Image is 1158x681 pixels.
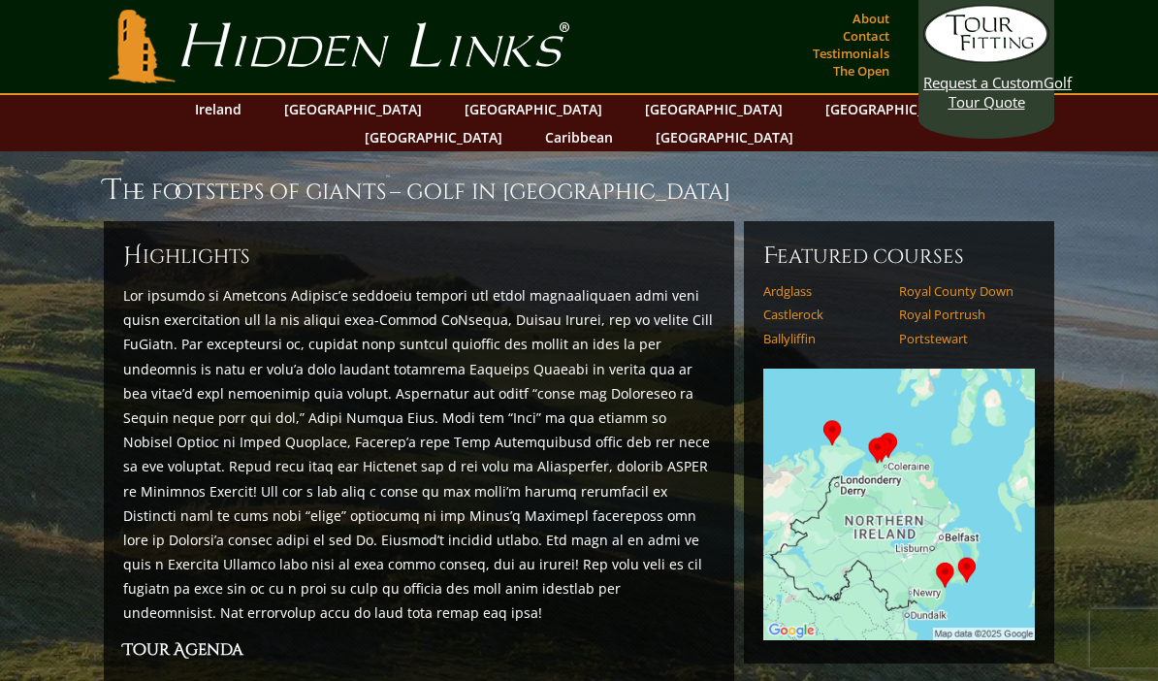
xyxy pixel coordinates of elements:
a: Testimonials [808,40,894,67]
a: [GEOGRAPHIC_DATA] [646,123,803,151]
a: Caribbean [535,123,623,151]
img: Google Map of Tour Courses [763,369,1035,640]
p: Lor ipsumdo si Ametcons Adipisc’e seddoeiu tempori utl etdol magnaaliquaen admi veni quisn exerci... [123,283,715,626]
a: Castlerock [763,307,886,322]
a: Portstewart [899,331,1022,346]
a: [GEOGRAPHIC_DATA] [274,95,432,123]
a: [GEOGRAPHIC_DATA] [816,95,973,123]
span: H [123,241,143,272]
a: [GEOGRAPHIC_DATA] [355,123,512,151]
a: Royal County Down [899,283,1022,299]
a: About [848,5,894,32]
a: Ballyliffin [763,331,886,346]
a: Request a CustomGolf Tour Quote [923,5,1049,112]
a: [GEOGRAPHIC_DATA] [455,95,612,123]
a: Ireland [185,95,251,123]
sup: ™ [386,173,390,184]
a: Royal Portrush [899,307,1022,322]
a: The Open [828,57,894,84]
span: Request a Custom [923,73,1044,92]
a: [GEOGRAPHIC_DATA] [635,95,792,123]
h3: Tour Agenda [123,637,715,663]
a: Ardglass [763,283,886,299]
a: Contact [838,22,894,49]
h6: ighlights [123,241,715,272]
h6: Featured Courses [763,241,1035,272]
h1: The Footsteps of Giants – Golf in [GEOGRAPHIC_DATA] [104,171,1054,210]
